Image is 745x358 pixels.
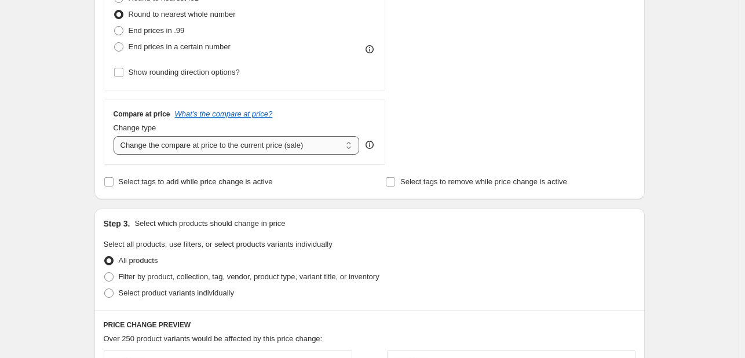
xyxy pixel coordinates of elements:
span: Select all products, use filters, or select products variants individually [104,240,333,249]
span: Select product variants individually [119,288,234,297]
div: help [364,139,375,151]
span: Round to nearest whole number [129,10,236,19]
span: End prices in a certain number [129,42,231,51]
p: Select which products should change in price [134,218,285,229]
span: End prices in .99 [129,26,185,35]
span: Select tags to add while price change is active [119,177,273,186]
h6: PRICE CHANGE PREVIEW [104,320,636,330]
span: Select tags to remove while price change is active [400,177,567,186]
span: Change type [114,123,156,132]
h3: Compare at price [114,109,170,119]
h2: Step 3. [104,218,130,229]
span: Show rounding direction options? [129,68,240,76]
span: Over 250 product variants would be affected by this price change: [104,334,323,343]
span: Filter by product, collection, tag, vendor, product type, variant title, or inventory [119,272,379,281]
span: All products [119,256,158,265]
button: What's the compare at price? [175,109,273,118]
